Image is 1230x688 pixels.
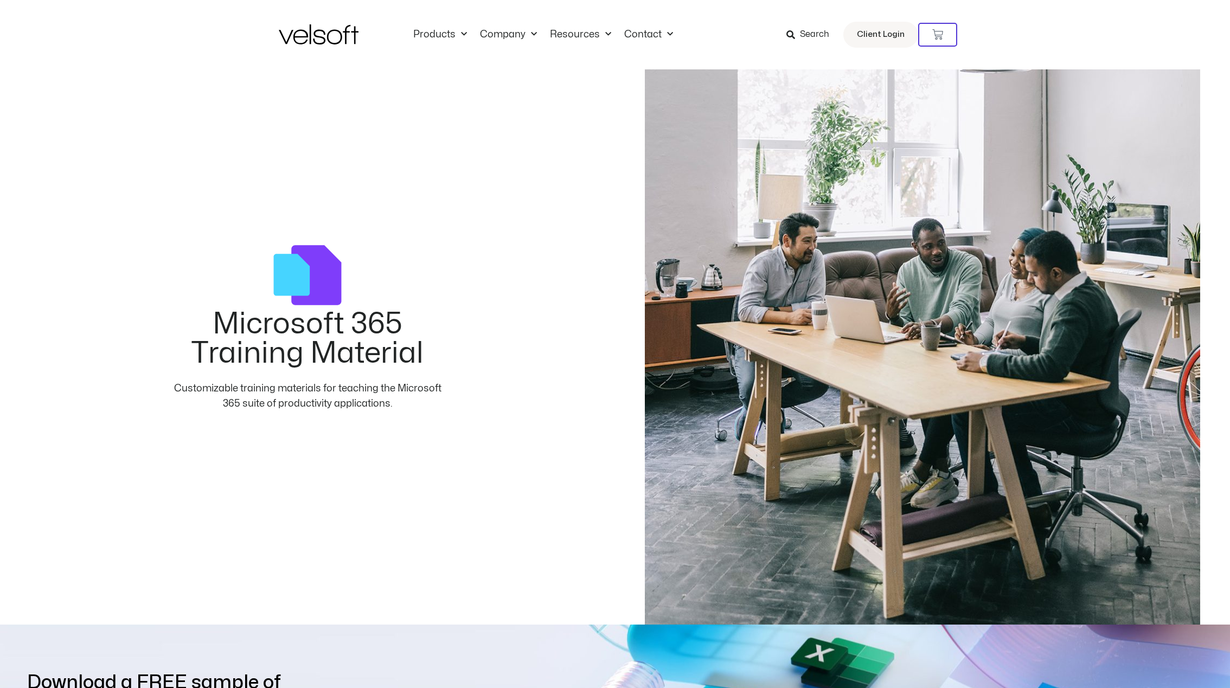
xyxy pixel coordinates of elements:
[273,241,342,310] img: courses
[800,28,829,42] span: Search
[170,310,445,368] h2: Microsoft 365 Training Material
[407,29,473,41] a: ProductsMenu Toggle
[543,29,618,41] a: ResourcesMenu Toggle
[473,29,543,41] a: CompanyMenu Toggle
[857,28,905,42] span: Client Login
[786,25,837,44] a: Search
[170,381,445,411] div: Customizable training materials for teaching the Microsoft 365 suite of productivity applications.
[843,22,918,48] a: Client Login
[279,24,358,44] img: Velsoft Training Materials
[407,29,680,41] nav: Menu
[618,29,680,41] a: ContactMenu Toggle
